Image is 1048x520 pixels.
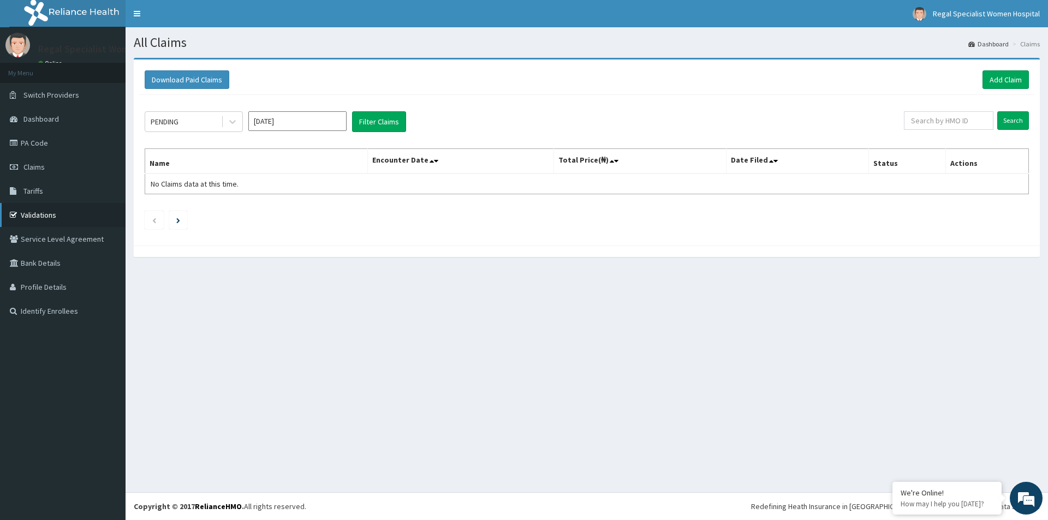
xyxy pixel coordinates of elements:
[126,492,1048,520] footer: All rights reserved.
[38,44,178,54] p: Regal Specialist Women Hospital
[145,149,368,174] th: Name
[933,9,1040,19] span: Regal Specialist Women Hospital
[868,149,945,174] th: Status
[904,111,993,130] input: Search by HMO ID
[151,116,178,127] div: PENDING
[1010,39,1040,49] li: Claims
[5,33,30,57] img: User Image
[751,501,1040,512] div: Redefining Heath Insurance in [GEOGRAPHIC_DATA] using Telemedicine and Data Science!
[195,501,242,511] a: RelianceHMO
[726,149,868,174] th: Date Filed
[982,70,1029,89] a: Add Claim
[352,111,406,132] button: Filter Claims
[901,499,993,509] p: How may I help you today?
[997,111,1029,130] input: Search
[23,162,45,172] span: Claims
[23,114,59,124] span: Dashboard
[23,90,79,100] span: Switch Providers
[134,501,244,511] strong: Copyright © 2017 .
[367,149,553,174] th: Encounter Date
[968,39,1009,49] a: Dashboard
[901,488,993,498] div: We're Online!
[23,186,43,196] span: Tariffs
[945,149,1028,174] th: Actions
[152,215,157,225] a: Previous page
[38,59,64,67] a: Online
[134,35,1040,50] h1: All Claims
[553,149,726,174] th: Total Price(₦)
[145,70,229,89] button: Download Paid Claims
[248,111,347,131] input: Select Month and Year
[913,7,926,21] img: User Image
[176,215,180,225] a: Next page
[151,179,239,189] span: No Claims data at this time.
